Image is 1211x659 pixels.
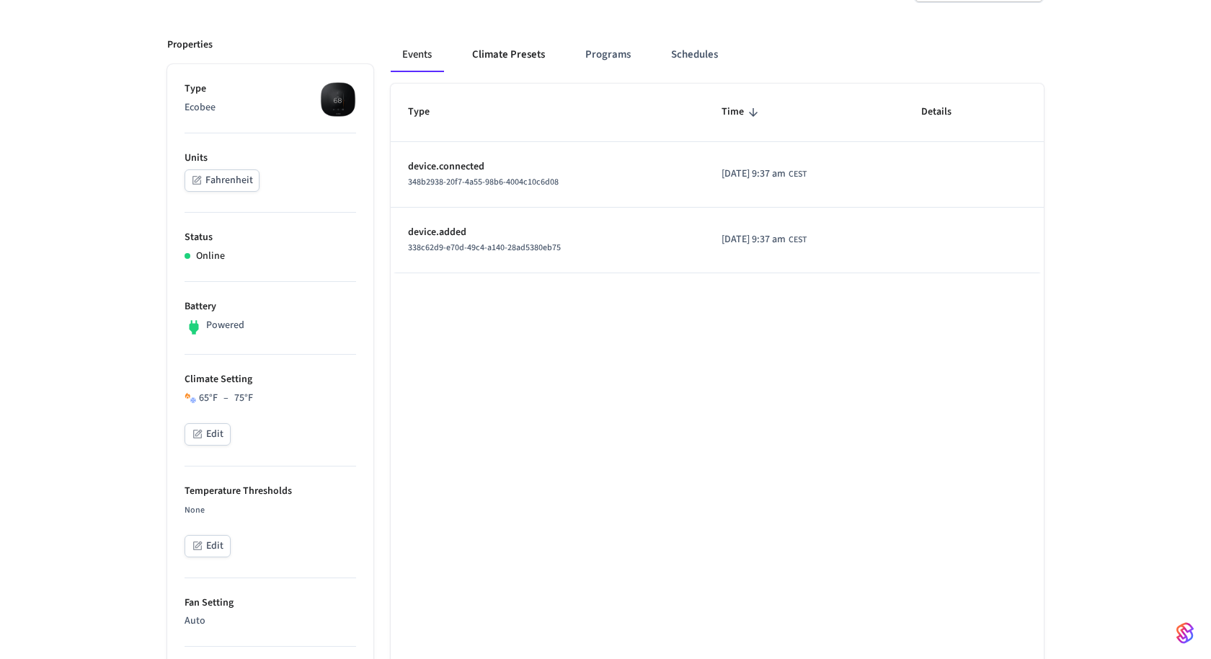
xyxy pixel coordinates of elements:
[660,37,729,72] button: Schedules
[789,168,807,181] span: CEST
[185,81,356,97] p: Type
[1176,622,1194,645] img: SeamLogoGradient.69752ec5.svg
[461,37,556,72] button: Climate Presets
[408,101,448,123] span: Type
[722,101,763,123] span: Time
[391,37,443,72] button: Events
[408,225,687,240] p: device.added
[185,299,356,314] p: Battery
[185,169,259,192] button: Fahrenheit
[185,372,356,387] p: Climate Setting
[722,167,807,182] div: Europe/Warsaw
[722,232,807,247] div: Europe/Warsaw
[196,249,225,264] p: Online
[408,159,687,174] p: device.connected
[185,484,356,499] p: Temperature Thresholds
[722,232,786,247] span: [DATE] 9:37 am
[722,167,786,182] span: [DATE] 9:37 am
[408,176,559,188] span: 348b2938-20f7-4a55-98b6-4004c10c6d08
[789,234,807,247] span: CEST
[185,423,231,446] button: Edit
[185,392,196,404] img: Heat Cool
[185,100,356,115] p: Ecobee
[185,535,231,557] button: Edit
[185,151,356,166] p: Units
[199,391,253,406] div: 65 °F 75 °F
[408,242,561,254] span: 338c62d9-e70d-49c4-a140-28ad5380eb75
[185,614,356,629] p: Auto
[185,230,356,245] p: Status
[391,84,1044,273] table: sticky table
[185,504,205,516] span: None
[206,318,244,333] p: Powered
[320,81,356,118] img: ecobee_lite_3
[185,596,356,611] p: Fan Setting
[223,391,229,406] span: –
[921,101,970,123] span: Details
[574,37,642,72] button: Programs
[167,37,213,53] p: Properties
